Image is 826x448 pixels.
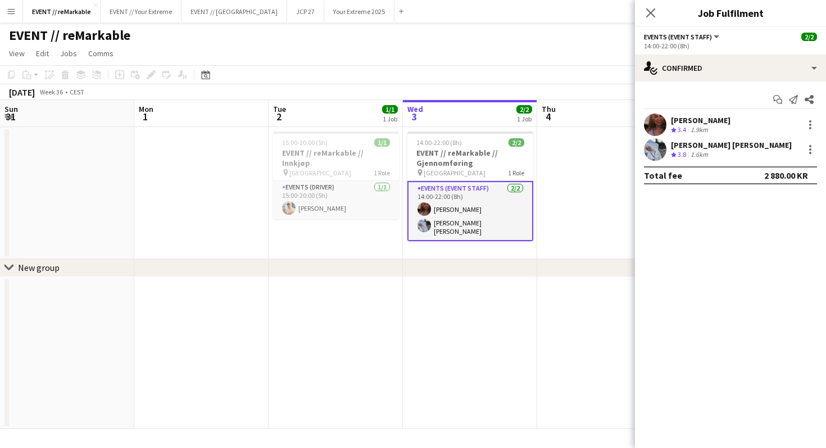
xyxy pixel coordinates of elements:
h3: EVENT // reMarkable // Innkjøp [273,148,399,168]
span: 14:00-22:00 (8h) [416,138,462,147]
span: View [9,48,25,58]
a: Edit [31,46,53,61]
div: Confirmed [635,55,826,82]
div: 2 880.00 KR [764,170,808,181]
div: [DATE] [9,87,35,98]
app-job-card: 15:00-20:00 (5h)1/1EVENT // reMarkable // Innkjøp [GEOGRAPHIC_DATA]1 RoleEvents (Driver)1/115:00-... [273,132,399,219]
app-card-role: Events (Event Staff)2/214:00-22:00 (8h)[PERSON_NAME][PERSON_NAME] [PERSON_NAME] [407,181,533,241]
span: 31 [3,110,18,123]
div: 1 Job [383,115,397,123]
div: 14:00-22:00 (8h) [644,42,817,50]
app-job-card: 14:00-22:00 (8h)2/2EVENT // reMarkable // Gjennomføring [GEOGRAPHIC_DATA]1 RoleEvents (Event Staf... [407,132,533,241]
span: 1/1 [374,138,390,147]
span: 15:00-20:00 (5h) [282,138,328,147]
h1: EVENT // reMarkable [9,27,130,44]
span: 3.8 [678,150,686,159]
div: 1.9km [688,125,710,135]
span: Comms [88,48,114,58]
span: 1/1 [382,105,398,114]
span: 1 Role [508,169,524,177]
span: 4 [540,110,556,123]
span: Edit [36,48,49,58]
app-card-role: Events (Driver)1/115:00-20:00 (5h)[PERSON_NAME] [273,181,399,219]
span: Week 36 [37,88,65,96]
span: Sun [4,104,18,114]
span: 2/2 [801,33,817,41]
span: Events (Event Staff) [644,33,712,41]
span: [GEOGRAPHIC_DATA] [424,169,485,177]
span: 1 [137,110,153,123]
span: Wed [407,104,423,114]
span: Jobs [60,48,77,58]
span: 3 [406,110,423,123]
span: 3.4 [678,125,686,134]
button: EVENT // reMarkable [23,1,101,22]
h3: Job Fulfilment [635,6,826,20]
button: Your Extreme 2025 [324,1,394,22]
div: New group [18,262,60,273]
div: [PERSON_NAME] [671,115,730,125]
span: 2/2 [516,105,532,114]
span: Thu [542,104,556,114]
span: [GEOGRAPHIC_DATA] [289,169,351,177]
a: View [4,46,29,61]
span: Tue [273,104,286,114]
div: CEST [70,88,84,96]
button: JCP 27 [287,1,324,22]
a: Jobs [56,46,81,61]
span: Mon [139,104,153,114]
span: 2/2 [509,138,524,147]
div: Total fee [644,170,682,181]
span: 2 [271,110,286,123]
div: 1 Job [517,115,532,123]
button: Events (Event Staff) [644,33,721,41]
h3: EVENT // reMarkable // Gjennomføring [407,148,533,168]
button: EVENT // [GEOGRAPHIC_DATA] [181,1,287,22]
div: 1.6km [688,150,710,160]
div: [PERSON_NAME] [PERSON_NAME] [671,140,792,150]
button: EVENT // Your Extreme [101,1,181,22]
a: Comms [84,46,118,61]
span: 1 Role [374,169,390,177]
